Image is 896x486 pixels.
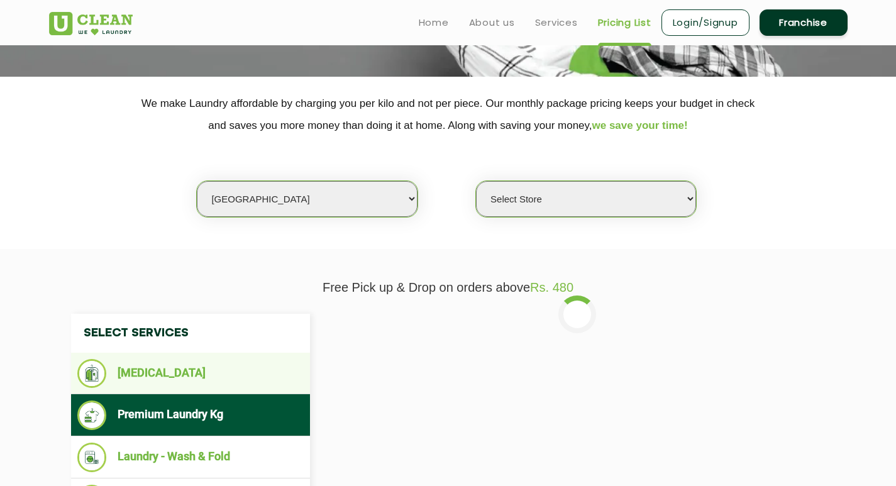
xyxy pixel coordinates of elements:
li: Premium Laundry Kg [77,400,304,430]
p: We make Laundry affordable by charging you per kilo and not per piece. Our monthly package pricin... [49,92,848,136]
img: UClean Laundry and Dry Cleaning [49,12,133,35]
a: Services [535,15,578,30]
img: Dry Cleaning [77,359,107,388]
li: [MEDICAL_DATA] [77,359,304,388]
a: Home [419,15,449,30]
h4: Select Services [71,314,310,353]
p: Free Pick up & Drop on orders above [49,280,848,295]
a: About us [469,15,515,30]
li: Laundry - Wash & Fold [77,443,304,472]
a: Franchise [760,9,848,36]
a: Pricing List [598,15,651,30]
img: Premium Laundry Kg [77,400,107,430]
a: Login/Signup [661,9,749,36]
span: we save your time! [592,119,688,131]
img: Laundry - Wash & Fold [77,443,107,472]
span: Rs. 480 [530,280,573,294]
